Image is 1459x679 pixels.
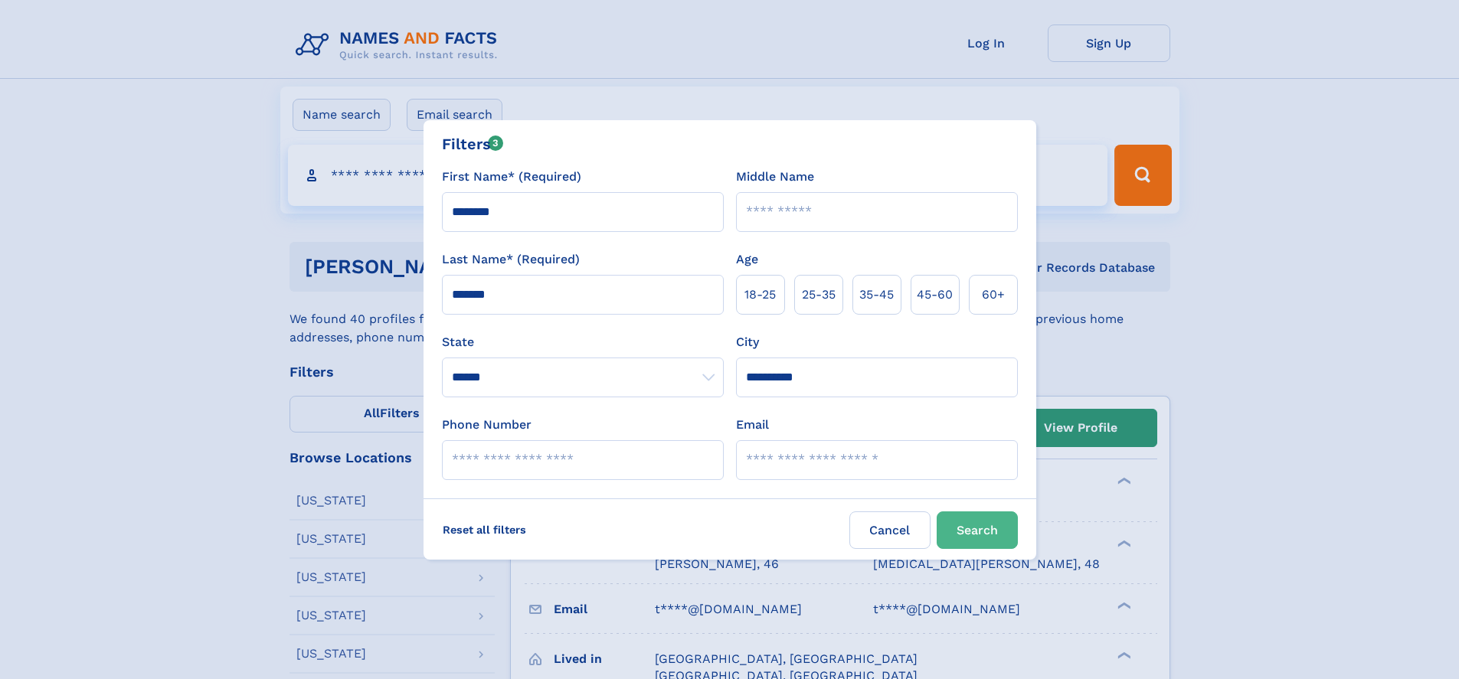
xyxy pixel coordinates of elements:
[937,511,1018,549] button: Search
[982,286,1005,304] span: 60+
[859,286,894,304] span: 35‑45
[442,250,580,269] label: Last Name* (Required)
[736,333,759,351] label: City
[849,511,931,549] label: Cancel
[802,286,836,304] span: 25‑35
[744,286,776,304] span: 18‑25
[736,250,758,269] label: Age
[433,511,536,548] label: Reset all filters
[736,416,769,434] label: Email
[442,168,581,186] label: First Name* (Required)
[442,416,532,434] label: Phone Number
[442,333,724,351] label: State
[917,286,953,304] span: 45‑60
[442,132,504,155] div: Filters
[736,168,814,186] label: Middle Name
